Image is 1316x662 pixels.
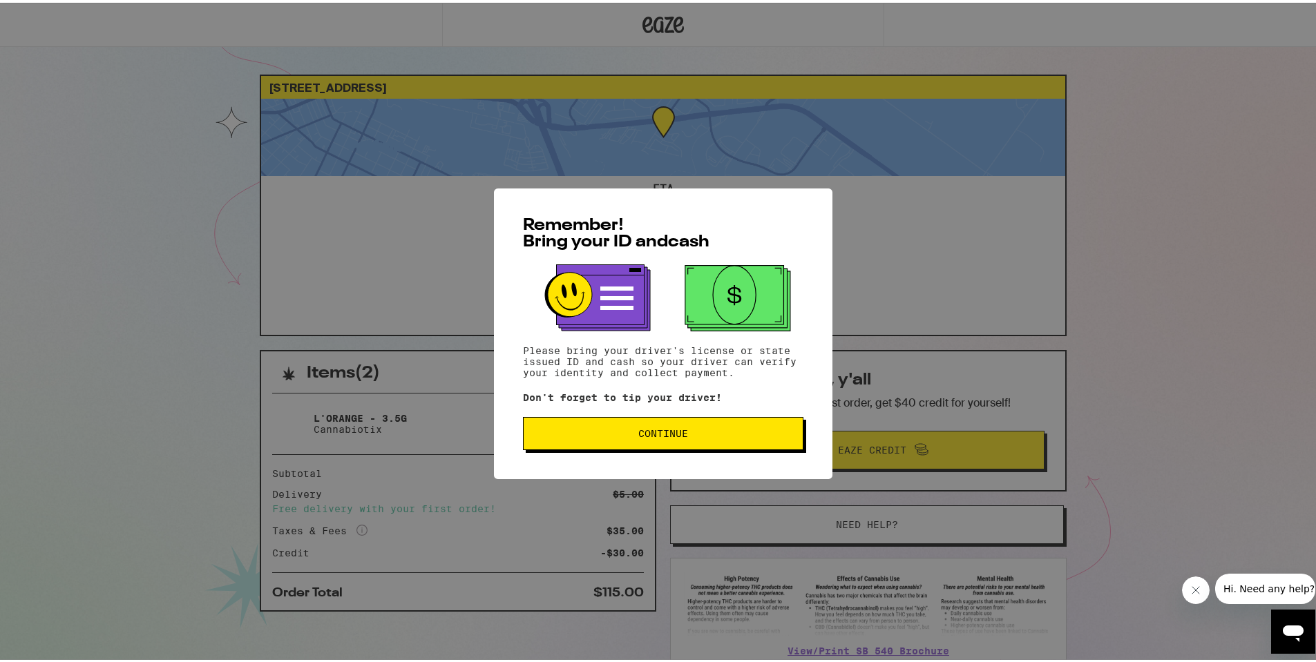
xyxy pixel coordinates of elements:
[523,342,803,376] p: Please bring your driver's license or state issued ID and cash so your driver can verify your ide...
[1182,574,1210,601] iframe: Close message
[523,414,803,447] button: Continue
[638,426,688,436] span: Continue
[523,215,709,248] span: Remember! Bring your ID and cash
[1271,607,1315,651] iframe: Button to launch messaging window
[1215,571,1315,601] iframe: Message from company
[523,389,803,400] p: Don't forget to tip your driver!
